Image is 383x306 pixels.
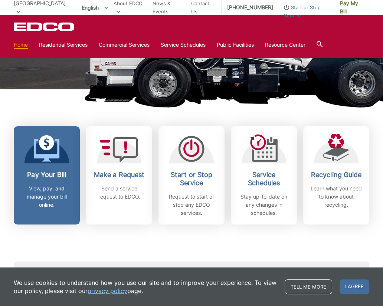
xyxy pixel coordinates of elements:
a: Pay Your Bill View, pay, and manage your bill online. [14,126,80,224]
p: Request to start or stop any EDCO services. [164,193,219,217]
h2: Service Schedules [236,171,291,187]
span: I agree [340,279,369,294]
p: Learn what you need to know about recycling. [309,184,364,209]
p: Send a service request to EDCO. [92,184,147,201]
a: Recycling Guide Learn what you need to know about recycling. [303,126,369,224]
a: Home [14,41,28,49]
h2: Make a Request [92,171,147,179]
a: privacy policy [88,287,127,295]
h2: Pay Your Bill [19,171,74,179]
a: Tell me more [285,279,332,294]
p: View, pay, and manage your bill online. [19,184,74,209]
a: Service Schedules [161,41,206,49]
a: Resource Center [265,41,305,49]
a: Commercial Services [99,41,150,49]
h2: Start or Stop Service [164,171,219,187]
a: EDCD logo. Return to the homepage. [14,22,75,31]
span: English [76,1,114,14]
p: We use cookies to understand how you use our site and to improve your experience. To view our pol... [14,279,277,295]
a: Residential Services [39,41,88,49]
a: Service Schedules Stay up-to-date on any changes in schedules. [231,126,297,224]
a: Make a Request Send a service request to EDCO. [86,126,152,224]
h2: Recycling Guide [309,171,364,179]
p: Stay up-to-date on any changes in schedules. [236,193,291,217]
a: Public Facilities [217,41,254,49]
